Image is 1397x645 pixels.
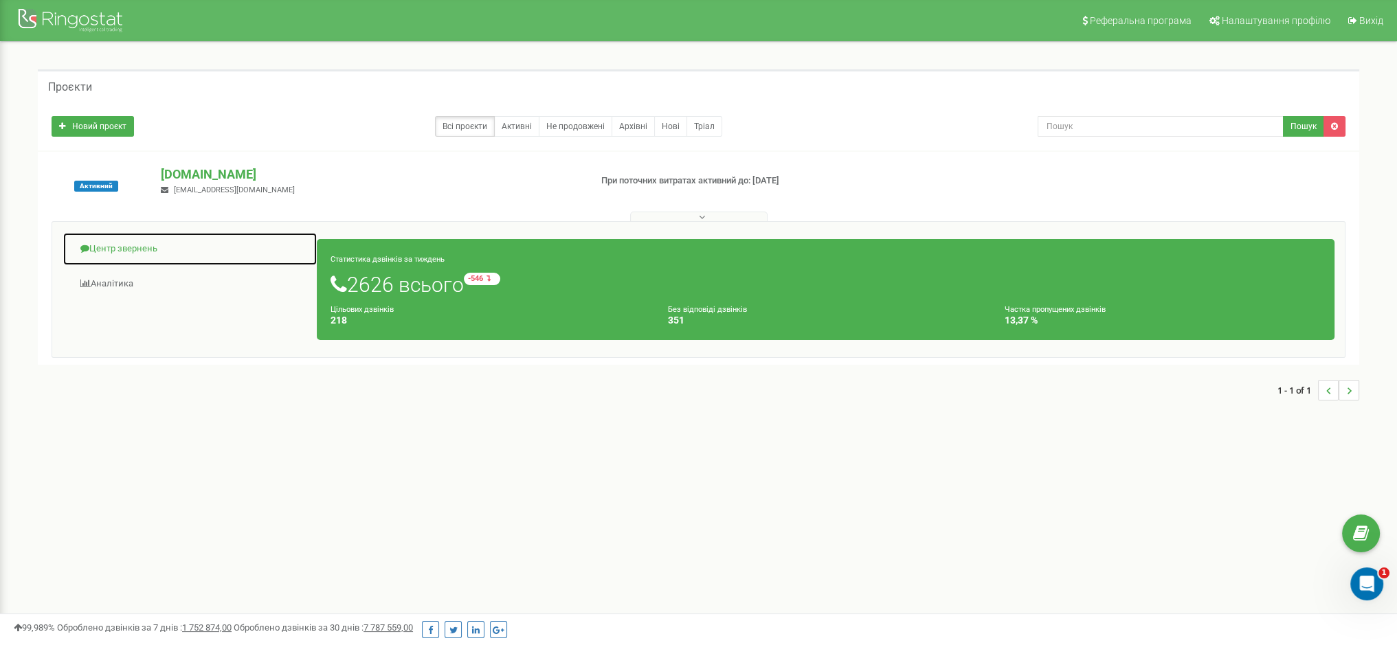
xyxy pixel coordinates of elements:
span: 1 [1378,567,1389,578]
small: -546 [464,273,500,285]
h4: 218 [331,315,647,326]
small: Цільових дзвінків [331,305,394,314]
a: Всі проєкти [435,116,495,137]
a: Центр звернень [63,232,317,266]
h1: 2626 всього [331,273,1321,296]
span: [EMAIL_ADDRESS][DOMAIN_NAME] [174,185,295,194]
nav: ... [1277,366,1359,414]
p: [DOMAIN_NAME] [161,166,579,183]
h4: 13,37 % [1005,315,1321,326]
span: Оброблено дзвінків за 7 днів : [57,622,232,633]
u: 7 787 559,00 [364,622,413,633]
a: Не продовжені [539,116,612,137]
span: Активний [74,181,118,192]
span: Вихід [1359,15,1383,26]
span: 1 - 1 of 1 [1277,380,1318,400]
span: Реферальна програма [1090,15,1192,26]
h4: 351 [667,315,983,326]
a: Активні [494,116,539,137]
small: Без відповіді дзвінків [667,305,746,314]
small: Частка пропущених дзвінків [1005,305,1106,314]
p: При поточних витратах активний до: [DATE] [601,174,909,188]
iframe: Intercom live chat [1350,567,1383,600]
span: Налаштування профілю [1222,15,1330,26]
a: Аналiтика [63,267,317,301]
button: Пошук [1283,116,1324,137]
span: Оброблено дзвінків за 30 днів : [234,622,413,633]
u: 1 752 874,00 [182,622,232,633]
a: Архівні [612,116,655,137]
a: Тріал [686,116,722,137]
a: Нові [654,116,687,137]
span: 99,989% [14,622,55,633]
input: Пошук [1038,116,1284,137]
small: Статистика дзвінків за тиждень [331,255,445,264]
a: Новий проєкт [52,116,134,137]
h5: Проєкти [48,81,92,93]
